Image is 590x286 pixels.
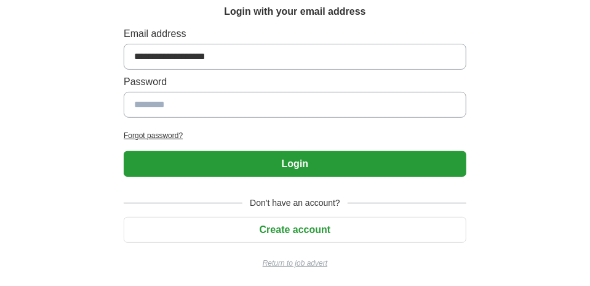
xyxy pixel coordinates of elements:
[242,197,348,210] span: Don't have an account?
[124,258,466,269] a: Return to job advert
[124,130,466,141] a: Forgot password?
[124,217,466,243] button: Create account
[124,27,466,41] label: Email address
[124,151,466,177] button: Login
[124,75,466,89] label: Password
[224,4,365,19] h1: Login with your email address
[124,224,466,235] a: Create account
